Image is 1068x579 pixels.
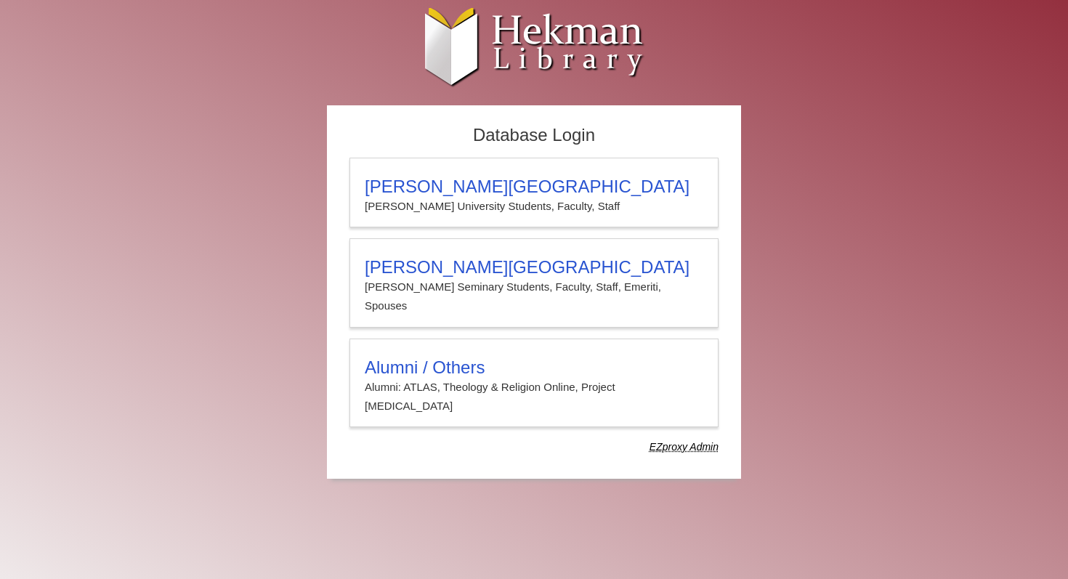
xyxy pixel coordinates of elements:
[365,278,703,316] p: [PERSON_NAME] Seminary Students, Faculty, Staff, Emeriti, Spouses
[650,441,719,453] dfn: Use Alumni login
[349,158,719,227] a: [PERSON_NAME][GEOGRAPHIC_DATA][PERSON_NAME] University Students, Faculty, Staff
[365,177,703,197] h3: [PERSON_NAME][GEOGRAPHIC_DATA]
[365,357,703,416] summary: Alumni / OthersAlumni: ATLAS, Theology & Religion Online, Project [MEDICAL_DATA]
[342,121,726,150] h2: Database Login
[365,257,703,278] h3: [PERSON_NAME][GEOGRAPHIC_DATA]
[349,238,719,328] a: [PERSON_NAME][GEOGRAPHIC_DATA][PERSON_NAME] Seminary Students, Faculty, Staff, Emeriti, Spouses
[365,378,703,416] p: Alumni: ATLAS, Theology & Religion Online, Project [MEDICAL_DATA]
[365,357,703,378] h3: Alumni / Others
[365,197,703,216] p: [PERSON_NAME] University Students, Faculty, Staff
